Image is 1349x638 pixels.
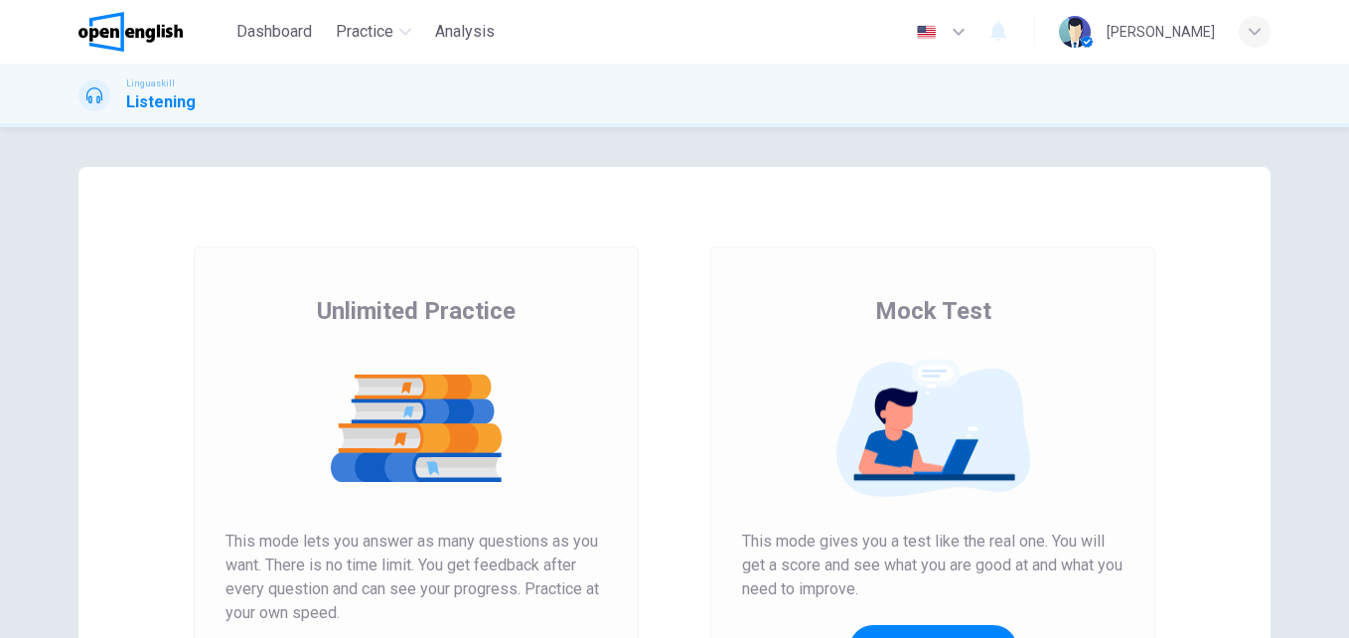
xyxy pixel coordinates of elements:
span: Dashboard [236,20,312,44]
div: [PERSON_NAME] [1107,20,1215,44]
span: This mode lets you answer as many questions as you want. There is no time limit. You get feedback... [225,530,607,625]
button: Practice [328,14,419,50]
h1: Listening [126,90,196,114]
button: Analysis [427,14,503,50]
img: Profile picture [1059,16,1091,48]
span: This mode gives you a test like the real one. You will get a score and see what you are good at a... [742,530,1124,601]
span: Analysis [435,20,495,44]
span: Linguaskill [126,77,175,90]
img: OpenEnglish logo [78,12,183,52]
span: Mock Test [875,295,991,327]
img: en [914,25,939,40]
button: Dashboard [228,14,320,50]
span: Unlimited Practice [317,295,516,327]
a: OpenEnglish logo [78,12,228,52]
span: Practice [336,20,393,44]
